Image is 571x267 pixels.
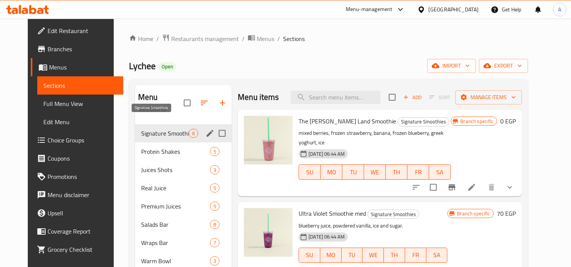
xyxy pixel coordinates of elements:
li: / [156,34,159,43]
span: 3 [210,166,219,174]
span: 5 [210,185,219,192]
button: export [479,59,528,73]
span: SA [432,167,448,178]
div: items [210,238,219,247]
button: edit [204,128,216,139]
span: Salads Bar [141,220,210,229]
span: 3 [210,258,219,265]
span: Select to update [425,179,441,195]
span: Full Menu View [43,99,117,108]
span: 7 [210,239,219,246]
span: Edit Restaurant [48,26,117,35]
button: Manage items [455,90,522,104]
h2: Menu items [238,92,279,103]
span: SA [429,250,445,261]
button: sort-choices [407,178,425,196]
button: SA [426,248,448,263]
a: Menu disclaimer [31,186,123,204]
span: Branch specific [454,210,493,217]
span: Menus [257,34,274,43]
img: The Berry Land Smoothie [244,116,293,164]
span: Open [159,63,176,70]
a: Upsell [31,204,123,222]
div: Open [159,62,176,71]
span: Restaurants management [171,34,239,43]
span: 5 [210,203,219,210]
span: Sections [43,81,117,90]
span: Signature Smoothies [141,129,189,138]
span: Coupons [48,154,117,163]
div: Juices Shots3 [135,161,232,179]
div: items [210,256,219,265]
span: Sort sections [195,94,213,112]
span: Protein Shakes [141,147,210,156]
button: SU [299,164,321,180]
span: Promotions [48,172,117,181]
h2: Menu sections [138,92,184,114]
span: Edit Menu [43,117,117,126]
div: Menu-management [346,5,393,14]
a: Sections [37,76,123,95]
span: The [PERSON_NAME] Land Smoothie [299,115,396,127]
span: MO [323,250,339,261]
svg: Show Choices [505,183,514,192]
span: Signature Smoothies [368,210,419,219]
span: Select section [384,89,400,105]
div: Wraps Bar7 [135,234,232,252]
div: [GEOGRAPHIC_DATA] [428,5,479,14]
span: FR [408,250,423,261]
li: / [242,34,245,43]
span: TU [345,250,360,261]
span: TH [387,250,402,261]
button: MO [321,164,342,180]
span: Wraps Bar [141,238,210,247]
span: TU [345,167,361,178]
a: Edit menu item [467,183,476,192]
button: TH [384,248,405,263]
span: Add item [400,92,425,103]
button: SU [299,248,320,263]
button: show more [501,178,519,196]
span: Choice Groups [48,136,117,145]
span: [DATE] 06:44 AM [305,150,348,158]
nav: breadcrumb [129,34,528,44]
img: Ultra Violet Smoothie med [244,208,293,257]
span: Add [402,93,423,102]
button: TH [386,164,407,180]
span: Manage items [461,93,516,102]
h6: 70 EGP [497,208,516,219]
a: Branches [31,40,123,58]
a: Grocery Checklist [31,240,123,259]
span: Select all sections [179,95,195,111]
a: Coupons [31,149,123,167]
button: WE [364,164,386,180]
span: WE [367,167,383,178]
h6: 0 EGP [500,116,516,126]
span: Lychee [129,57,156,74]
span: SU [302,167,318,178]
button: Add [400,92,425,103]
div: Salads Bar8 [135,215,232,234]
a: Edit Restaurant [31,22,123,40]
a: Full Menu View [37,95,123,113]
span: WE [366,250,381,261]
span: [DATE] 06:44 AM [305,233,348,240]
span: SU [302,250,317,261]
span: Warm Bowl [141,256,210,265]
p: mixed berries, frozen strawberry, banana, frozen blueberry, greek yoghurt, ice [299,128,451,147]
span: Premium Juices [141,202,210,211]
span: Juices Shots [141,165,210,174]
div: items [210,220,219,229]
button: import [427,59,476,73]
button: FR [407,164,429,180]
div: Real Juice5 [135,179,232,197]
span: Real Juice [141,183,210,193]
span: 6 [189,130,198,137]
span: Branch specific [457,118,496,125]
